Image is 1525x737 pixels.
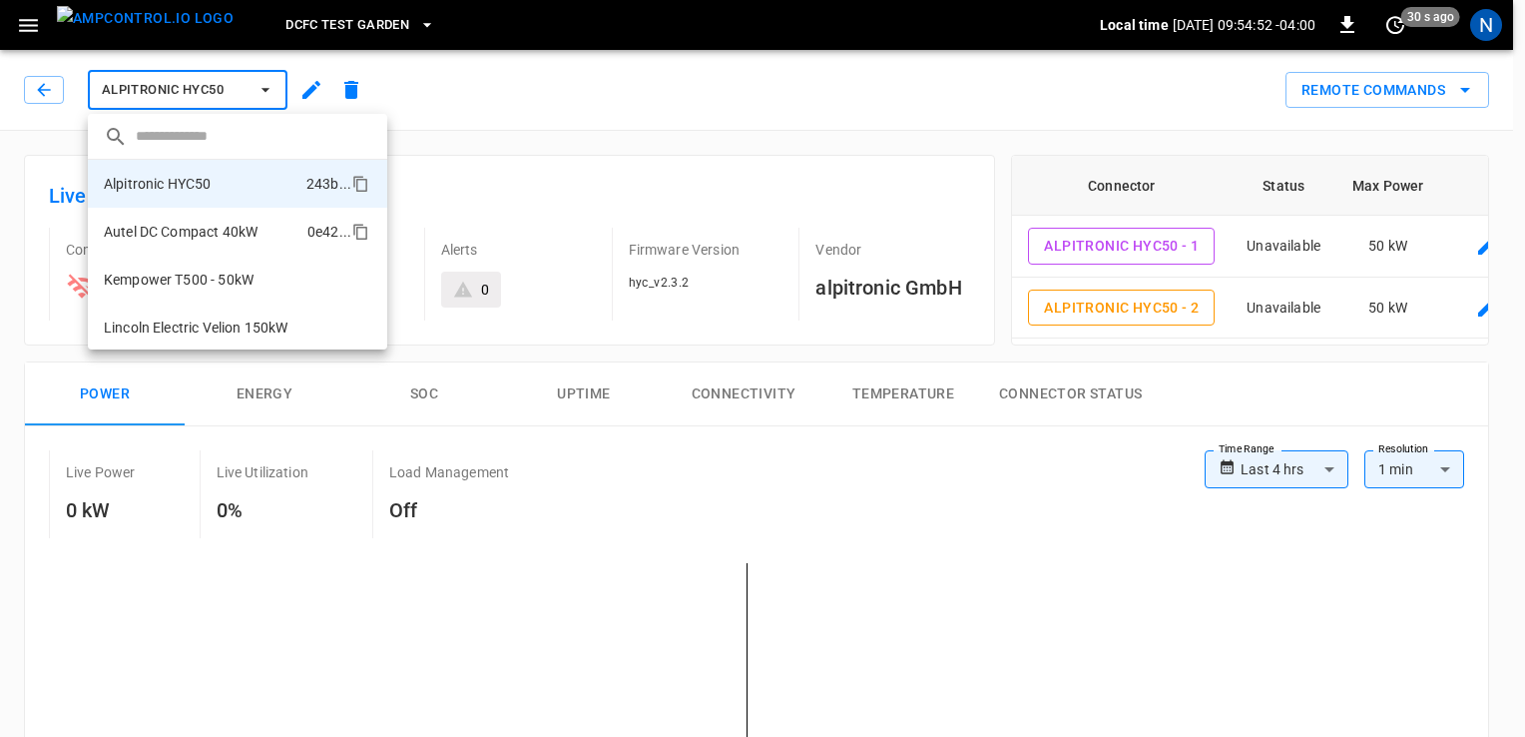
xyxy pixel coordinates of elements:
[104,222,257,242] p: Autel DC Compact 40kW
[104,318,287,338] p: Lincoln Electric Velion 150kW
[104,174,211,194] p: Alpitronic HYC50
[350,220,372,244] div: copy
[350,172,372,196] div: copy
[104,270,254,290] p: Kempower T500 - 50kW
